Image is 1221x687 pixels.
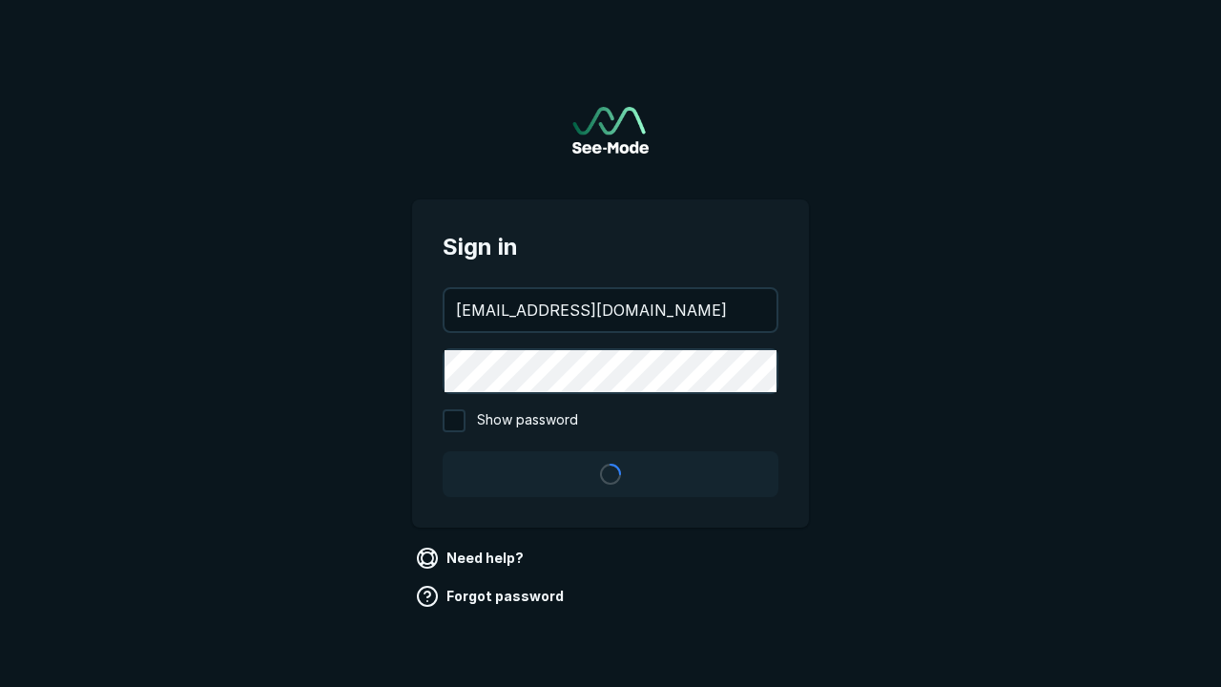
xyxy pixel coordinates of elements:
a: Go to sign in [572,107,649,154]
a: Forgot password [412,581,571,612]
span: Sign in [443,230,778,264]
input: your@email.com [445,289,776,331]
span: Show password [477,409,578,432]
img: See-Mode Logo [572,107,649,154]
a: Need help? [412,543,531,573]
